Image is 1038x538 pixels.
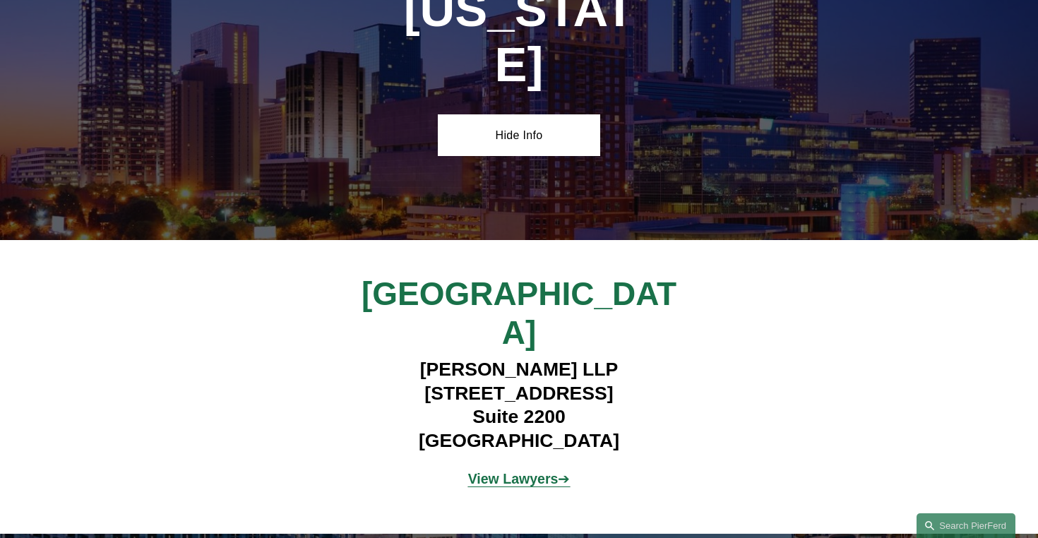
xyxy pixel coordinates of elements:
[316,358,722,453] h4: [PERSON_NAME] LLP [STREET_ADDRESS] Suite 2200 [GEOGRAPHIC_DATA]
[362,275,676,352] span: [GEOGRAPHIC_DATA]
[468,471,571,486] span: ➔
[438,114,600,156] a: Hide Info
[468,471,571,486] a: View Lawyers➔
[917,513,1015,538] a: Search this site
[468,471,559,486] strong: View Lawyers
